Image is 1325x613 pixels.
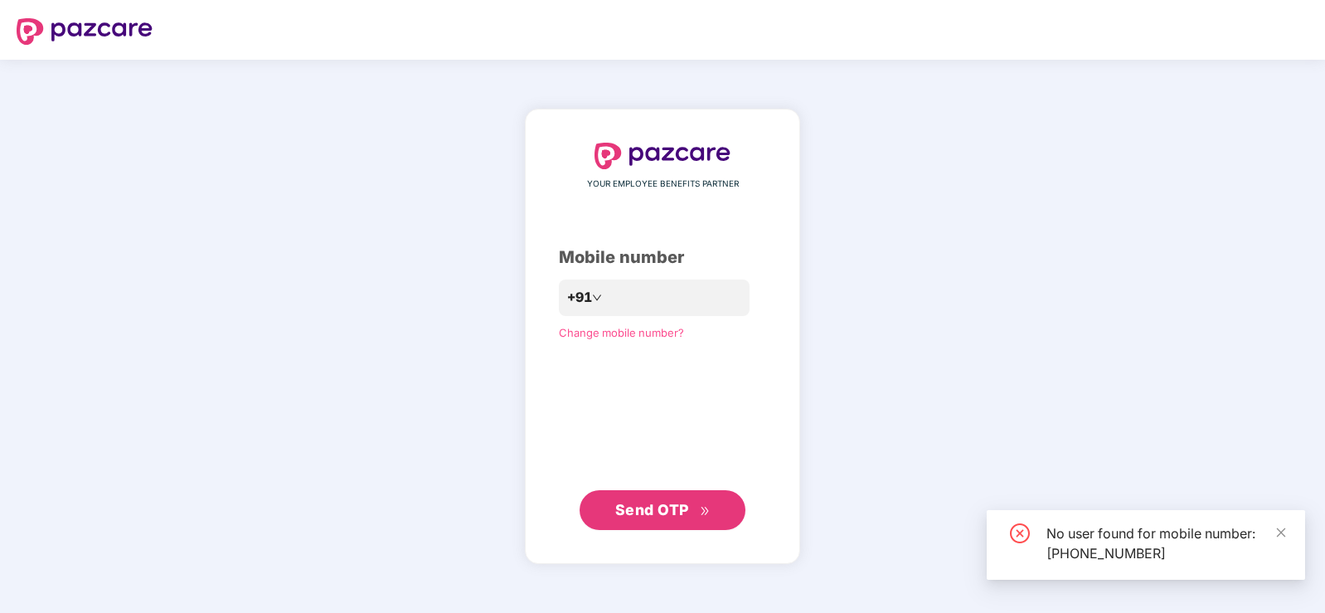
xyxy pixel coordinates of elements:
[700,506,711,517] span: double-right
[559,326,684,339] a: Change mobile number?
[592,293,602,303] span: down
[580,490,745,530] button: Send OTPdouble-right
[559,245,766,270] div: Mobile number
[1046,523,1285,563] div: No user found for mobile number: [PHONE_NUMBER]
[17,18,153,45] img: logo
[567,287,592,308] span: +91
[615,501,689,518] span: Send OTP
[595,143,730,169] img: logo
[1275,527,1287,538] span: close
[1010,523,1030,543] span: close-circle
[587,178,739,191] span: YOUR EMPLOYEE BENEFITS PARTNER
